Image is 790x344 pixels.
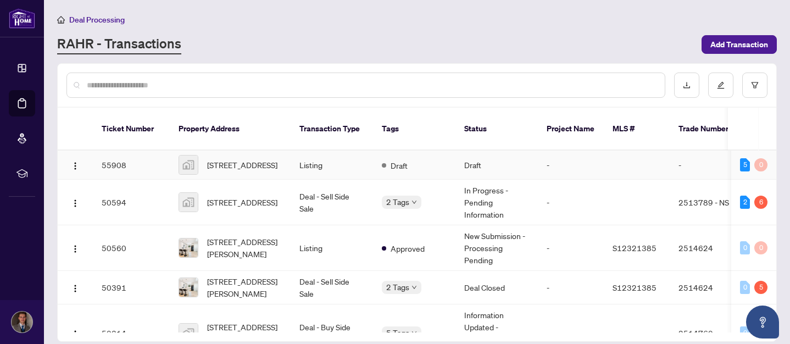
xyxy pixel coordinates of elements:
span: filter [751,81,759,89]
th: MLS # [604,108,670,151]
img: Logo [71,199,80,208]
div: 0 [754,241,767,254]
span: S12321385 [613,243,657,253]
span: home [57,16,65,24]
span: S12321385 [613,282,657,292]
div: 0 [740,326,750,340]
img: thumbnail-img [179,324,198,342]
img: thumbnail-img [179,156,198,174]
span: [STREET_ADDRESS][PERSON_NAME] [207,236,282,260]
div: 0 [754,158,767,171]
span: Add Transaction [710,36,768,53]
img: thumbnail-img [179,278,198,297]
td: - [538,151,604,180]
th: Tags [373,108,455,151]
a: RAHR - Transactions [57,35,181,54]
button: Logo [66,324,84,342]
span: down [411,285,417,290]
img: Logo [71,330,80,339]
td: - [670,151,747,180]
img: thumbnail-img [179,193,198,212]
td: New Submission - Processing Pending [455,225,538,271]
th: Transaction Type [291,108,373,151]
span: down [411,330,417,336]
th: Status [455,108,538,151]
img: Profile Icon [12,312,32,332]
td: Draft [455,151,538,180]
td: 55908 [93,151,170,180]
span: Approved [391,242,425,254]
img: Logo [71,284,80,293]
td: Listing [291,225,373,271]
td: In Progress - Pending Information [455,180,538,225]
span: 2 Tags [386,281,409,293]
span: edit [717,81,725,89]
td: Deal - Sell Side Sale [291,180,373,225]
button: Add Transaction [702,35,777,54]
div: 0 [740,281,750,294]
span: [STREET_ADDRESS] [207,159,277,171]
td: Deal Closed [455,271,538,304]
div: 5 [754,281,767,294]
th: Project Name [538,108,604,151]
img: thumbnail-img [179,238,198,257]
span: 5 Tags [386,326,409,339]
img: Logo [71,162,80,170]
img: logo [9,8,35,29]
span: [STREET_ADDRESS] [207,196,277,208]
td: 50560 [93,225,170,271]
button: Logo [66,156,84,174]
span: Deal Processing [69,15,125,25]
button: Open asap [746,306,779,339]
button: filter [742,73,767,98]
span: down [411,199,417,205]
button: Logo [66,279,84,296]
td: - [538,225,604,271]
div: 6 [754,196,767,209]
span: [STREET_ADDRESS][PERSON_NAME] [207,275,282,299]
div: 2 [740,196,750,209]
th: Ticket Number [93,108,170,151]
th: Property Address [170,108,291,151]
span: 2 Tags [386,196,409,208]
button: Logo [66,239,84,257]
div: 5 [740,158,750,171]
td: 50391 [93,271,170,304]
th: Trade Number [670,108,747,151]
td: 2513789 - NS [670,180,747,225]
button: edit [708,73,733,98]
span: download [683,81,691,89]
td: Deal - Sell Side Sale [291,271,373,304]
span: Draft [391,159,408,171]
div: 0 [740,241,750,254]
button: Logo [66,193,84,211]
button: download [674,73,699,98]
td: - [538,180,604,225]
td: 50594 [93,180,170,225]
td: 2514624 [670,271,747,304]
td: Listing [291,151,373,180]
td: - [538,271,604,304]
td: 2514624 [670,225,747,271]
img: Logo [71,245,80,253]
